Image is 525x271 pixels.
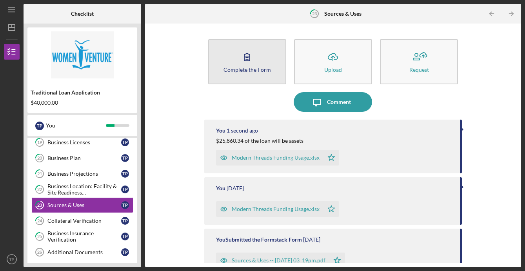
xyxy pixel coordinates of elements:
[37,234,42,239] tspan: 25
[37,171,42,176] tspan: 21
[37,218,42,224] tspan: 24
[303,236,320,243] time: 2025-09-14 19:19
[327,92,351,112] div: Comment
[232,206,320,212] div: Modern Threads Funding Usage.xlsx
[121,186,129,193] div: T P
[216,201,339,217] button: Modern Threads Funding Usage.xlsx
[31,166,133,182] a: 21Business ProjectionsTP
[47,218,121,224] div: Collateral Verification
[324,11,362,17] b: Sources & Uses
[47,230,121,243] div: Business Insurance Verification
[31,229,133,244] a: 25Business Insurance VerificationTP
[37,203,42,208] tspan: 23
[31,182,133,197] a: 22Business Location: Facility & Site Readiness DocumentationTP
[47,155,121,161] div: Business Plan
[121,170,129,178] div: T P
[31,150,133,166] a: 20Business PlanTP
[71,11,94,17] b: Checklist
[31,135,133,150] a: 19Business LicensesTP
[121,248,129,256] div: T P
[232,155,320,161] div: Modern Threads Funding Usage.xlsx
[47,249,121,255] div: Additional Documents
[216,127,225,134] div: You
[47,202,121,208] div: Sources & Uses
[37,187,42,192] tspan: 22
[380,39,458,84] button: Request
[227,185,244,191] time: 2025-10-09 16:51
[216,185,225,191] div: You
[37,140,42,145] tspan: 19
[324,67,342,73] div: Upload
[4,251,20,267] button: TP
[31,100,134,106] div: $40,000.00
[31,213,133,229] a: 24Collateral VerificationTP
[223,67,271,73] div: Complete the Form
[47,171,121,177] div: Business Projections
[294,92,372,112] button: Comment
[35,122,44,130] div: T P
[121,233,129,240] div: T P
[216,253,345,268] button: Sources & Uses -- [DATE] 03_19pm.pdf
[232,257,325,264] div: Sources & Uses -- [DATE] 03_19pm.pdf
[37,250,42,255] tspan: 26
[31,244,133,260] a: 26Additional DocumentsTP
[312,11,317,16] tspan: 23
[9,257,14,262] text: TP
[31,197,133,213] a: 23Sources & UsesTP
[216,150,339,166] button: Modern Threads Funding Usage.xlsx
[121,217,129,225] div: T P
[46,119,106,132] div: You
[37,156,42,161] tspan: 20
[31,89,134,96] div: Traditional Loan Application
[47,139,121,146] div: Business Licenses
[216,236,302,243] div: You Submitted the Formstack Form
[227,127,258,134] time: 2025-10-13 23:23
[409,67,429,73] div: Request
[208,39,286,84] button: Complete the Form
[121,154,129,162] div: T P
[47,183,121,196] div: Business Location: Facility & Site Readiness Documentation
[121,138,129,146] div: T P
[294,39,372,84] button: Upload
[216,138,303,144] div: $25,860.34 of the loan will be assets
[27,31,137,78] img: Product logo
[121,201,129,209] div: T P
